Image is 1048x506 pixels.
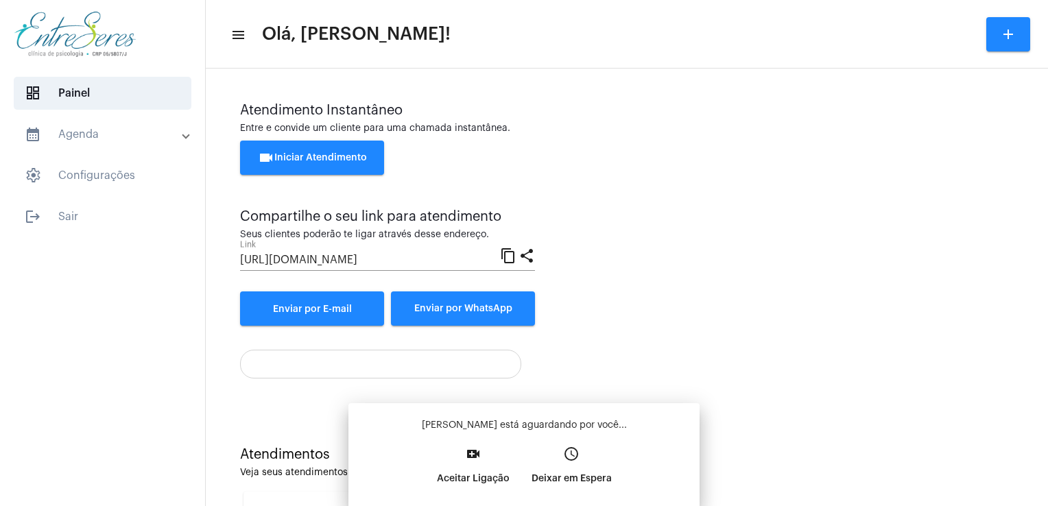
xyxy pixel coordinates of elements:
[532,466,612,491] p: Deixar em Espera
[437,466,510,491] p: Aceitar Ligação
[25,126,183,143] mat-panel-title: Agenda
[14,200,191,233] span: Sair
[258,149,274,166] mat-icon: videocam
[414,304,512,313] span: Enviar por WhatsApp
[240,230,535,240] div: Seus clientes poderão te ligar através desse endereço.
[1000,26,1016,43] mat-icon: add
[426,442,521,501] button: Aceitar Ligação
[521,442,623,501] button: Deixar em Espera
[240,209,535,224] div: Compartilhe o seu link para atendimento
[359,418,689,432] p: [PERSON_NAME] está aguardando por você...
[240,103,1014,118] div: Atendimento Instantâneo
[240,123,1014,134] div: Entre e convide um cliente para uma chamada instantânea.
[273,304,352,314] span: Enviar por E-mail
[500,247,516,263] mat-icon: content_copy
[563,446,580,462] mat-icon: access_time
[11,7,139,62] img: aa27006a-a7e4-c883-abf8-315c10fe6841.png
[25,167,41,184] span: sidenav icon
[14,77,191,110] span: Painel
[465,446,481,462] mat-icon: video_call
[262,23,451,45] span: Olá, [PERSON_NAME]!
[230,27,244,43] mat-icon: sidenav icon
[240,447,1014,462] div: Atendimentos
[25,85,41,101] span: sidenav icon
[25,126,41,143] mat-icon: sidenav icon
[240,468,1014,478] div: Veja seus atendimentos em aberto.
[14,159,191,192] span: Configurações
[519,247,535,263] mat-icon: share
[258,153,367,162] span: Iniciar Atendimento
[25,208,41,225] mat-icon: sidenav icon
